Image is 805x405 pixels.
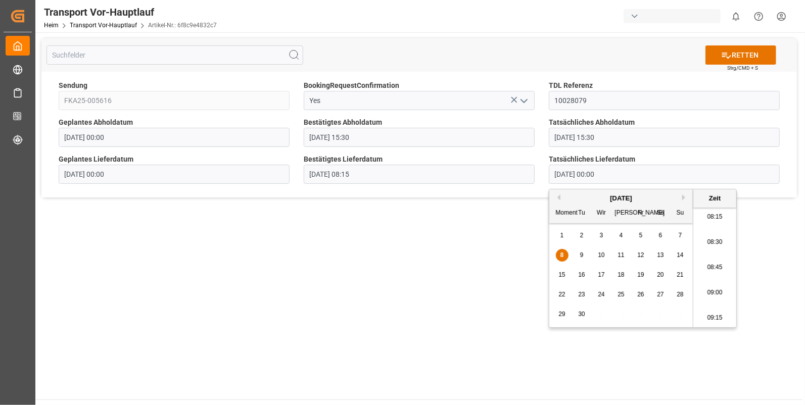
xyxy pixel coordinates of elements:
font: Bestätigtes Abholdatum [304,118,382,126]
div: Wählen Sie Mittwoch, 17. September 2025 [595,269,608,281]
input: Suchfelder [46,45,303,65]
button: Hilfe-Center [747,5,770,28]
div: Wählen Sie Dienstag, 2. September 2025 [576,229,588,242]
font: TDL Referenz [549,81,593,89]
div: Wählen Sie Montag, 8. September 2025 [556,249,569,262]
div: Wählen Freitag, 19. September 2025 [635,269,647,281]
span: 17 [598,271,604,278]
div: Wählen Sie Samstag, 13. September 2025 [654,249,667,262]
div: Zeit [696,193,734,204]
div: Wählen Sie Montag, 22. September 2025 [556,288,569,301]
div: Wählen Dienstag, 16. September 2025 [576,269,588,281]
input: TT. MM.JJJJ HH:MM [549,165,780,184]
div: Wählen Freitag, 26. September 2025 [635,288,647,301]
input: TT. MM.JJJJ HH:MM [304,128,535,147]
button: Nächster Monat [682,194,688,200]
a: Transport Vor-Hauptlauf [70,22,137,29]
div: Wählen Sie Sonntag, 7. September 2025 [674,229,687,242]
div: Wählen Sonntag, 14. September 2025 [674,249,687,262]
li: 08:45 [693,255,736,280]
div: Wählen Donnerstag, 25. September 2025 [615,288,628,301]
div: Transport Vor-Hauptlauf [44,5,217,20]
div: [PERSON_NAME] [615,207,628,220]
li: 08:30 [693,230,736,255]
div: Monat 2025-09 [552,226,690,324]
span: 5 [639,232,643,239]
div: Wählen Dienstag, 30. September 2025 [576,308,588,321]
div: Wählen Sonntag, 28. September 2025 [674,288,687,301]
div: Wählen Donnerstag, 11. September 2025 [615,249,628,262]
input: TT. MM.JJJJ HH:MM [549,128,780,147]
div: Fr [635,207,647,220]
font: Tatsächliches Abholdatum [549,118,635,126]
span: 28 [677,291,683,298]
span: 20 [657,271,664,278]
span: 8 [560,251,564,259]
div: Wählen Freitag, 5. September 2025 [635,229,647,242]
div: Wählen Sie Samstag, 20. September 2025 [654,269,667,281]
span: 7 [679,232,682,239]
div: Wählen Sie Montag, 15. September 2025 [556,269,569,281]
button: Vormonat [554,194,560,200]
div: Su [674,207,687,220]
span: 1 [560,232,564,239]
div: Wählen Sie Mittwoch, 10. September 2025 [595,249,608,262]
div: Wählen Sie Samstag, 27. September 2025 [654,288,667,301]
span: 24 [598,291,604,298]
span: 22 [558,291,565,298]
div: Wählen Sie Montag, 29. September 2025 [556,308,569,321]
span: 25 [618,291,624,298]
div: Wählen Dienstag, 9. September 2025 [576,249,588,262]
div: Wir [595,207,608,220]
font: BookingRequestConfirmation [304,81,399,89]
div: Wählen Sie Montag, 1. September 2025 [556,229,569,242]
button: 0 neue Benachrichtigungen anzeigen [725,5,747,28]
span: 26 [637,291,644,298]
span: 29 [558,311,565,318]
div: Wählen Sie Samstag, 6. September 2025 [654,229,667,242]
div: Wählen Mittwoch, 3. September 2025 [595,229,608,242]
span: 2 [580,232,584,239]
span: 6 [659,232,662,239]
font: Geplantes Abholdatum [59,118,133,126]
font: Sendung [59,81,87,89]
button: Menü öffnen [516,93,531,109]
span: 11 [618,251,624,259]
span: 12 [637,251,644,259]
span: 15 [558,271,565,278]
font: Geplantes Lieferdatum [59,155,133,163]
span: Strg/CMD + S [727,64,758,72]
div: Sa [654,207,667,220]
div: Wählen Donnerstag, 18. September 2025 [615,269,628,281]
span: 4 [620,232,623,239]
div: Wählen Sie Sonntag, 21. September 2025 [674,269,687,281]
span: 16 [578,271,585,278]
div: Wählen Dienstag, 23. September 2025 [576,288,588,301]
span: 14 [677,251,683,259]
div: Wählen Sie Mittwoch, 24. September 2025 [595,288,608,301]
font: Bestätigtes Lieferdatum [304,155,383,163]
input: TT.MM.JJJJ HH:MM [59,165,290,184]
span: 10 [598,251,604,259]
div: Wählen Freitag, 12. September 2025 [635,249,647,262]
span: 18 [618,271,624,278]
input: TT.MM.JJJJ HH:MM [59,128,290,147]
div: Moment [556,207,569,220]
div: Tu [576,207,588,220]
li: 09:00 [693,280,736,306]
font: Tatsächliches Lieferdatum [549,155,635,163]
div: Wählen Donnerstag, 4. September 2025 [615,229,628,242]
span: 23 [578,291,585,298]
span: 21 [677,271,683,278]
button: RETTEN [705,45,776,65]
div: [DATE] [549,193,693,204]
input: TT. MM.JJJJ HH:MM [304,165,535,184]
font: RETTEN [732,50,759,61]
span: 30 [578,311,585,318]
span: 3 [600,232,603,239]
span: 9 [580,251,584,259]
span: 27 [657,291,664,298]
a: Heim [44,22,59,29]
li: 09:15 [693,306,736,331]
span: 13 [657,251,664,259]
